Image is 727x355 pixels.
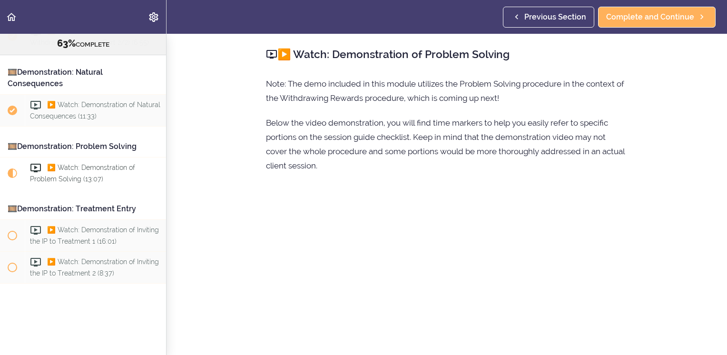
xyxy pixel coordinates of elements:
[30,227,159,245] span: ▶️ Watch: Demonstration of Inviting the IP to Treatment 1 (16:01)
[30,101,160,120] span: ▶️ Watch: Demonstration of Natural Consequences (11:33)
[57,38,76,49] span: 63%
[598,7,716,28] a: Complete and Continue
[30,258,159,277] span: ▶️ Watch: Demonstration of Inviting the IP to Treatment 2 (8:37)
[606,11,694,23] span: Complete and Continue
[266,116,628,173] p: Below the video demonstration, you will find time markers to help you easily refer to specific po...
[6,11,17,23] svg: Back to course curriculum
[30,164,135,183] span: ▶️ Watch: Demonstration of Problem Solving (13:07)
[148,11,159,23] svg: Settings Menu
[524,11,586,23] span: Previous Section
[266,46,628,62] h2: ▶️ Watch: Demonstration of Problem Solving
[503,7,594,28] a: Previous Section
[266,77,628,105] p: Note: The demo included in this module utilizes the Problem Solving procedure in the context of t...
[12,38,154,50] div: COMPLETE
